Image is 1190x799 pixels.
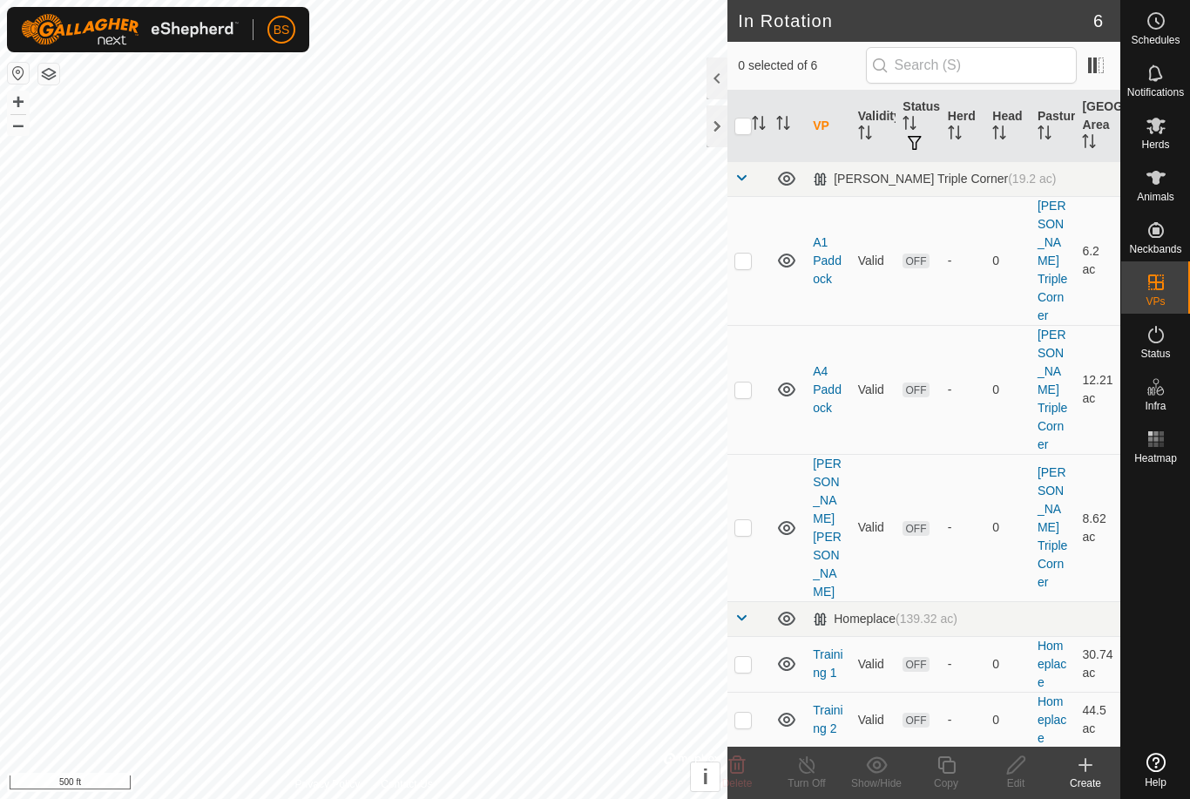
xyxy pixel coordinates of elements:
span: i [702,765,708,789]
p-sorticon: Activate to sort [992,128,1006,142]
a: Training 2 [813,703,843,735]
div: - [948,252,979,270]
p-sorticon: Activate to sort [1082,137,1096,151]
th: VP [806,91,851,162]
a: [PERSON_NAME] [PERSON_NAME] [813,457,842,599]
div: Homeplace [813,612,957,626]
td: 0 [985,325,1031,454]
div: - [948,381,979,399]
a: [PERSON_NAME] Triple Corner [1038,328,1068,451]
button: i [691,762,720,791]
a: A1 Paddock [813,235,842,286]
span: OFF [903,713,929,728]
button: Reset Map [8,63,29,84]
img: Gallagher Logo [21,14,239,45]
p-sorticon: Activate to sort [752,118,766,132]
span: Neckbands [1129,244,1181,254]
td: Valid [851,692,896,748]
span: Herds [1141,139,1169,150]
h2: In Rotation [738,10,1093,31]
p-sorticon: Activate to sort [776,118,790,132]
a: Homeplace [1038,694,1066,745]
span: Notifications [1127,87,1184,98]
span: OFF [903,521,929,536]
p-sorticon: Activate to sort [1038,128,1051,142]
td: Valid [851,325,896,454]
td: Valid [851,454,896,601]
button: + [8,91,29,112]
td: 6.2 ac [1075,196,1120,325]
div: Create [1051,775,1120,791]
span: Animals [1137,192,1174,202]
th: Pasture [1031,91,1076,162]
div: - [948,655,979,674]
div: Show/Hide [842,775,911,791]
div: Copy [911,775,981,791]
th: [GEOGRAPHIC_DATA] Area [1075,91,1120,162]
a: A4 Paddock [813,364,842,415]
td: 0 [985,454,1031,601]
td: 0 [985,636,1031,692]
a: Help [1121,746,1190,795]
td: 0 [985,692,1031,748]
span: Infra [1145,401,1166,411]
td: Valid [851,636,896,692]
a: Contact Us [381,776,432,792]
input: Search (S) [866,47,1077,84]
p-sorticon: Activate to sort [858,128,872,142]
span: 6 [1093,8,1103,34]
td: 44.5 ac [1075,692,1120,748]
span: Schedules [1131,35,1180,45]
td: 12.21 ac [1075,325,1120,454]
div: Turn Off [772,775,842,791]
th: Head [985,91,1031,162]
span: (139.32 ac) [896,612,957,626]
span: VPs [1146,296,1165,307]
td: 30.74 ac [1075,636,1120,692]
span: OFF [903,254,929,268]
td: 8.62 ac [1075,454,1120,601]
p-sorticon: Activate to sort [903,118,916,132]
th: Status [896,91,941,162]
div: - [948,518,979,537]
p-sorticon: Activate to sort [948,128,962,142]
button: – [8,114,29,135]
a: [PERSON_NAME] Triple Corner [1038,199,1068,322]
span: Status [1140,349,1170,359]
span: Heatmap [1134,453,1177,464]
td: Valid [851,196,896,325]
a: Homeplace [1038,639,1066,689]
th: Validity [851,91,896,162]
div: - [948,711,979,729]
span: Delete [722,777,753,789]
a: Training 1 [813,647,843,680]
span: (19.2 ac) [1008,172,1056,186]
a: Privacy Policy [295,776,361,792]
span: Help [1145,777,1166,788]
th: Herd [941,91,986,162]
a: [PERSON_NAME] Triple Corner [1038,465,1068,589]
span: OFF [903,383,929,397]
td: 0 [985,196,1031,325]
div: Edit [981,775,1051,791]
span: BS [274,21,290,39]
button: Map Layers [38,64,59,85]
span: OFF [903,657,929,672]
div: [PERSON_NAME] Triple Corner [813,172,1056,186]
span: 0 selected of 6 [738,57,865,75]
